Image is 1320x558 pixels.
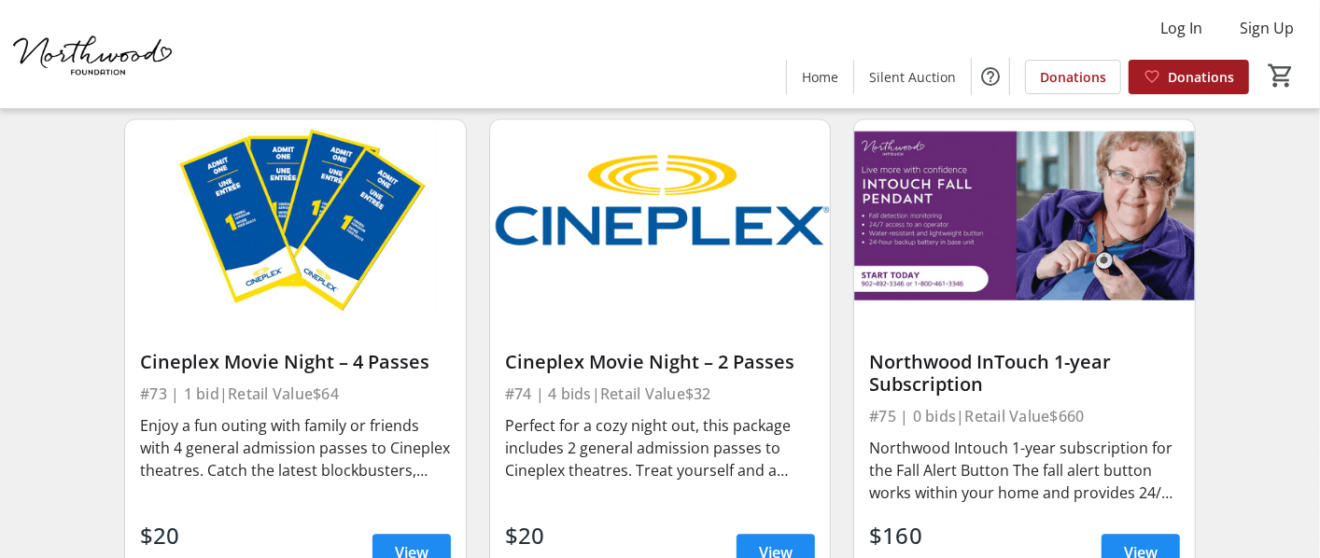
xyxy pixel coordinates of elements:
[1168,67,1234,87] span: Donations
[505,519,580,552] div: $20
[1025,60,1121,94] a: Donations
[869,351,1180,396] div: Northwood InTouch 1-year Subscription
[505,351,816,373] div: Cineplex Movie Night – 2 Passes
[1240,17,1294,39] span: Sign Up
[11,7,177,101] img: Northwood Foundation's Logo
[869,403,1180,429] div: #75 | 0 bids | Retail Value $660
[854,60,971,94] a: Silent Auction
[1264,59,1298,92] button: Cart
[1145,13,1217,43] button: Log In
[802,67,838,87] span: Home
[505,381,816,407] div: #74 | 4 bids | Retail Value $32
[869,519,956,552] div: $160
[1160,17,1202,39] span: Log In
[869,67,956,87] span: Silent Auction
[505,414,816,481] div: Perfect for a cozy night out, this package includes 2 general admission passes to Cineplex theatr...
[125,119,466,311] img: Cineplex Movie Night – 4 Passes
[854,119,1195,311] img: Northwood InTouch 1-year Subscription
[1225,13,1309,43] button: Sign Up
[140,519,215,552] div: $20
[1129,60,1249,94] a: Donations
[140,381,451,407] div: #73 | 1 bid | Retail Value $64
[972,58,1009,95] button: Help
[787,60,853,94] a: Home
[140,414,451,481] div: Enjoy a fun outing with family or friends with 4 general admission passes to Cineplex theatres. C...
[490,119,831,311] img: Cineplex Movie Night – 2 Passes
[869,437,1180,504] div: Northwood Intouch 1-year subscription for the Fall Alert Button The fall alert button works withi...
[1040,67,1106,87] span: Donations
[140,351,451,373] div: Cineplex Movie Night – 4 Passes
